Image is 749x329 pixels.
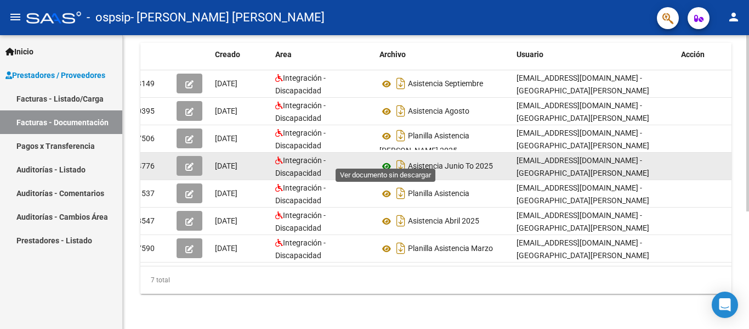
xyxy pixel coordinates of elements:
span: Asistencia Septiembre [408,80,483,88]
span: [DATE] [215,161,237,170]
span: [EMAIL_ADDRESS][DOMAIN_NAME] - [GEOGRAPHIC_DATA][PERSON_NAME] [517,101,649,122]
span: Asistencia Abril 2025 [408,217,479,226]
span: Integración - Discapacidad [275,211,326,232]
span: [EMAIL_ADDRESS][DOMAIN_NAME] - [GEOGRAPHIC_DATA][PERSON_NAME] [517,211,649,232]
datatable-header-cell: Id [128,43,172,66]
i: Descargar documento [394,239,408,257]
i: Descargar documento [394,127,408,144]
span: Integración - Discapacidad [275,101,326,122]
span: [EMAIL_ADDRESS][DOMAIN_NAME] - [GEOGRAPHIC_DATA][PERSON_NAME] [517,74,649,95]
span: 77590 [133,244,155,253]
i: Descargar documento [394,157,408,175]
span: 84776 [133,161,155,170]
span: 87506 [133,134,155,143]
span: Integración - Discapacidad [275,156,326,177]
datatable-header-cell: Acción [677,43,731,66]
span: 93149 [133,79,155,88]
i: Descargar documento [394,75,408,92]
span: Area [275,50,292,59]
span: 78547 [133,216,155,225]
span: Creado [215,50,240,59]
span: [DATE] [215,189,237,198]
span: [EMAIL_ADDRESS][DOMAIN_NAME] - [GEOGRAPHIC_DATA][PERSON_NAME] [517,129,649,150]
span: Asistencia Junio To 2025 [408,162,493,171]
span: [DATE] [215,216,237,225]
i: Descargar documento [394,102,408,120]
datatable-header-cell: Usuario [512,43,677,66]
span: Integración - Discapacidad [275,74,326,95]
div: 7 total [140,266,731,294]
datatable-header-cell: Archivo [375,43,512,66]
span: Archivo [379,50,406,59]
span: Prestadores / Proveedores [5,69,105,81]
mat-icon: menu [9,10,22,24]
span: Planilla Asistencia Marzo [408,244,493,253]
span: 90395 [133,107,155,115]
i: Descargar documento [394,185,408,202]
span: [DATE] [215,107,237,115]
span: Inicio [5,46,33,58]
span: Asistencia Agosto [408,107,469,116]
span: Planilla Asistencia [PERSON_NAME] 2025 [379,132,469,155]
mat-icon: person [727,10,740,24]
span: - ospsip [87,5,130,30]
span: Acción [681,50,705,59]
i: Descargar documento [394,212,408,230]
span: Integración - Discapacidad [275,129,326,150]
div: Open Intercom Messenger [712,292,738,318]
datatable-header-cell: Area [271,43,375,66]
datatable-header-cell: Creado [211,43,271,66]
span: Integración - Discapacidad [275,238,326,260]
span: [EMAIL_ADDRESS][DOMAIN_NAME] - [GEOGRAPHIC_DATA][PERSON_NAME] [517,156,649,177]
span: [DATE] [215,79,237,88]
span: 81537 [133,189,155,198]
span: [EMAIL_ADDRESS][DOMAIN_NAME] - [GEOGRAPHIC_DATA][PERSON_NAME] [517,238,649,260]
span: Planilla Asistencia [408,189,469,198]
span: [EMAIL_ADDRESS][DOMAIN_NAME] - [GEOGRAPHIC_DATA][PERSON_NAME] [517,183,649,205]
span: Usuario [517,50,543,59]
span: [DATE] [215,134,237,143]
span: [DATE] [215,244,237,253]
span: Integración - Discapacidad [275,183,326,205]
span: - [PERSON_NAME] [PERSON_NAME] [130,5,325,30]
